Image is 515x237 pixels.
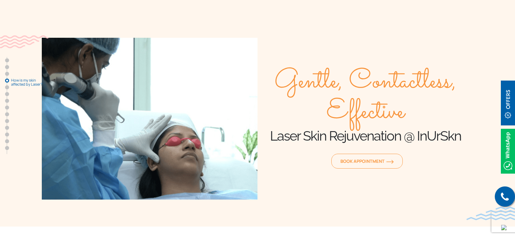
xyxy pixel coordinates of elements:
[501,225,507,230] img: up-blue-arrow.svg
[257,127,473,144] h1: Laser Skin Rejuvenation @ InUrSkn
[501,129,515,174] img: Whatsappicon
[5,79,9,83] a: How is my skin affected by Laser?
[386,160,394,164] img: orange-arrow
[11,78,45,86] span: How is my skin affected by Laser?
[466,207,515,220] img: bluewave
[501,147,515,154] a: Whatsappicon
[257,67,473,127] span: Gentle, Contactless, Effective
[331,154,403,169] a: Book Appointmentorange-arrow
[340,158,394,164] span: Book Appointment
[501,81,515,125] img: offerBt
